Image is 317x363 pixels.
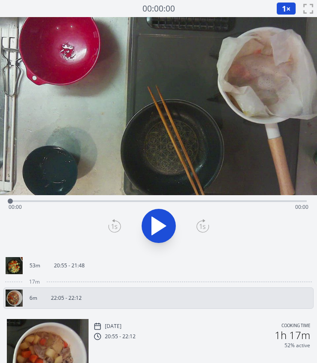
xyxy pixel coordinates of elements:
h2: 1h 17m [275,330,310,340]
p: 53m [30,262,40,269]
img: 250929130635_thumb.jpeg [6,290,23,307]
span: 00:00 [295,203,308,211]
p: 52% active [284,342,310,349]
p: [DATE] [105,323,121,330]
p: 22:05 - 22:12 [51,295,82,302]
button: 1× [276,2,296,15]
p: 20:55 - 22:12 [105,333,136,340]
span: 1 [282,3,286,14]
span: 17m [29,278,40,285]
p: Cooking time [281,322,310,330]
img: 250929115609_thumb.jpeg [6,257,23,274]
p: 6m [30,295,37,302]
a: 00:00:00 [142,3,175,15]
p: 20:55 - 21:48 [54,262,85,269]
